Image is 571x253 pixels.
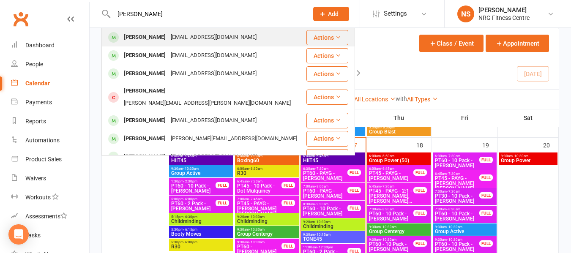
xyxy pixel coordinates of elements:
[168,49,259,62] div: [EMAIL_ADDRESS][DOMAIN_NAME]
[457,5,474,22] div: NS
[303,233,363,237] span: 9:30am
[237,183,282,193] span: PT45 - 10 Pack - Dot Mulquiney
[168,151,259,163] div: [EMAIL_ADDRESS][DOMAIN_NAME]
[281,200,295,206] div: FULL
[11,112,89,131] a: Reports
[303,154,363,158] span: 6:00am
[171,231,231,237] span: Booty Moves
[354,96,396,103] a: All Locations
[121,31,168,44] div: [PERSON_NAME]
[171,158,231,163] span: HIIT45
[303,237,363,242] span: TONE45
[25,194,51,201] div: Workouts
[369,158,429,163] span: Group Power (50)
[25,232,41,239] div: Tasks
[171,201,216,211] span: PT60 - 2 Pack - [PERSON_NAME]
[237,167,297,171] span: 6:00am
[171,215,231,219] span: 5:15pm
[303,188,348,199] span: PT60 - PAYG - [PERSON_NAME]
[303,220,363,224] span: 9:20am
[303,167,348,171] span: 6:30am
[513,154,528,158] span: - 10:30am
[369,207,414,211] span: 7:30am
[25,213,67,220] div: Assessments
[434,190,480,193] span: 7:00am
[369,188,414,204] span: PT45 - PAYG - 2:1 - [PERSON_NAME], [PERSON_NAME]...
[11,93,89,112] a: Payments
[447,238,462,242] span: - 10:30am
[249,167,262,171] span: - 6:30am
[447,225,462,229] span: - 10:30am
[216,200,229,206] div: FULL
[237,171,297,176] span: R30
[306,66,348,82] button: Actions
[306,149,348,164] button: Actions
[183,240,197,244] span: - 6:00pm
[381,185,394,188] span: - 7:30am
[303,206,348,216] span: PT60 - 10 Pack - [PERSON_NAME]
[183,228,197,231] span: - 6:15pm
[249,215,265,219] span: - 10:30am
[369,154,429,158] span: 6:00am
[500,158,556,163] span: Group Power
[347,205,361,211] div: FULL
[369,185,414,188] span: 6:45am
[396,95,407,102] strong: with
[11,74,89,93] a: Calendar
[281,243,295,249] div: FULL
[434,229,495,234] span: Group Active
[249,154,262,158] span: - 7:00am
[303,202,348,206] span: 8:30am
[171,228,231,231] span: 5:30pm
[25,61,43,68] div: People
[11,131,89,150] a: Automations
[434,193,480,204] span: PT30 - 10 Pack - [PERSON_NAME]
[171,240,231,244] span: 5:30pm
[121,151,168,163] div: [PERSON_NAME]
[381,167,394,171] span: - 6:45am
[366,109,432,127] th: Thu
[25,137,60,144] div: Automations
[249,228,265,231] span: - 10:30am
[416,138,432,152] div: 18
[171,219,231,224] span: Childminding
[11,207,89,226] a: Assessments
[479,240,493,247] div: FULL
[168,133,300,145] div: [PERSON_NAME][EMAIL_ADDRESS][DOMAIN_NAME]
[434,158,480,168] span: PT60 - 10 Pack - [PERSON_NAME]
[237,154,297,158] span: 6:00am
[317,245,333,249] span: - 12:00pm
[369,229,429,234] span: Group Centergy
[171,171,231,176] span: Group Active
[11,226,89,245] a: Tasks
[171,183,216,193] span: PT60 - 10 Pack - [PERSON_NAME]
[479,192,493,199] div: FULL
[25,118,46,125] div: Reports
[434,154,480,158] span: 6:30am
[25,175,46,182] div: Waivers
[419,35,484,52] button: Class / Event
[121,114,168,127] div: [PERSON_NAME]
[413,210,427,216] div: FULL
[111,8,302,20] input: Search...
[303,245,348,249] span: 11:00am
[168,31,259,44] div: [EMAIL_ADDRESS][DOMAIN_NAME]
[381,238,396,242] span: - 10:30am
[121,85,168,97] div: [PERSON_NAME]
[384,4,407,23] span: Settings
[168,114,259,127] div: [EMAIL_ADDRESS][DOMAIN_NAME]
[369,242,414,252] span: PT60 - 10 Pack - [PERSON_NAME]
[11,55,89,74] a: People
[183,215,197,219] span: - 6:30pm
[413,187,427,193] div: FULL
[434,176,480,191] span: PT45 - PAYG - [PERSON_NAME] [PERSON_NAME]
[168,68,259,80] div: [EMAIL_ADDRESS][DOMAIN_NAME]
[500,154,556,158] span: 9:30am
[237,228,297,231] span: 9:30am
[381,125,395,129] span: - 6:30pm
[350,138,366,152] div: 17
[478,14,530,22] div: NRG Fitness Centre
[237,180,282,183] span: 6:45am
[369,225,429,229] span: 9:30am
[25,156,62,163] div: Product Sales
